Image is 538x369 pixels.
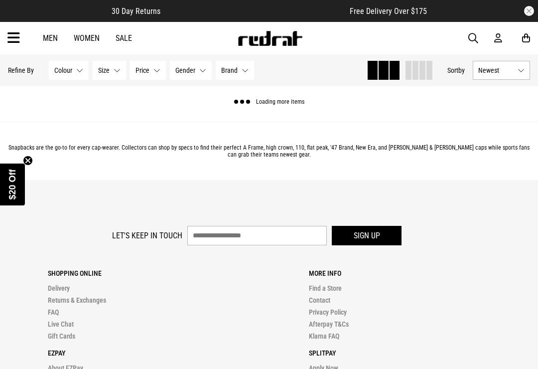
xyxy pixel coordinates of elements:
img: Redrat logo [237,31,303,46]
iframe: Customer reviews powered by Trustpilot [180,6,330,16]
p: Snapbacks are the go-to for every cap-wearer. Collectors can shop by specs to find their perfect ... [8,144,530,158]
span: Gender [175,66,195,74]
button: Brand [216,61,254,80]
a: Returns & Exchanges [48,296,106,304]
button: Sortby [447,64,465,76]
span: Brand [221,66,238,74]
a: Delivery [48,284,70,292]
a: Men [43,33,58,43]
a: Sale [116,33,132,43]
button: Price [130,61,166,80]
p: Splitpay [309,349,530,357]
a: Klarna FAQ [309,332,339,340]
a: FAQ [48,308,59,316]
a: Women [74,33,100,43]
p: Shopping Online [48,269,269,277]
span: Free Delivery Over $175 [350,6,427,16]
button: Colour [49,61,89,80]
a: Privacy Policy [309,308,347,316]
span: Colour [54,66,72,74]
label: Let's keep in touch [112,231,182,240]
button: Open LiveChat chat widget [8,4,38,34]
a: Live Chat [48,320,74,328]
p: Refine By [8,66,34,74]
span: Price [135,66,149,74]
button: Newest [473,61,530,80]
span: 30 Day Returns [112,6,160,16]
button: Sign up [332,226,402,245]
a: Find a Store [309,284,342,292]
button: Close teaser [23,156,33,166]
a: Gift Cards [48,332,75,340]
span: Size [98,66,110,74]
p: Ezpay [48,349,269,357]
button: Gender [170,61,212,80]
span: $20 Off [7,169,17,199]
p: More Info [309,269,530,277]
button: Size [93,61,126,80]
a: Afterpay T&Cs [309,320,349,328]
span: Newest [478,66,514,74]
span: Loading more items [256,99,304,106]
a: Contact [309,296,330,304]
span: by [458,66,465,74]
